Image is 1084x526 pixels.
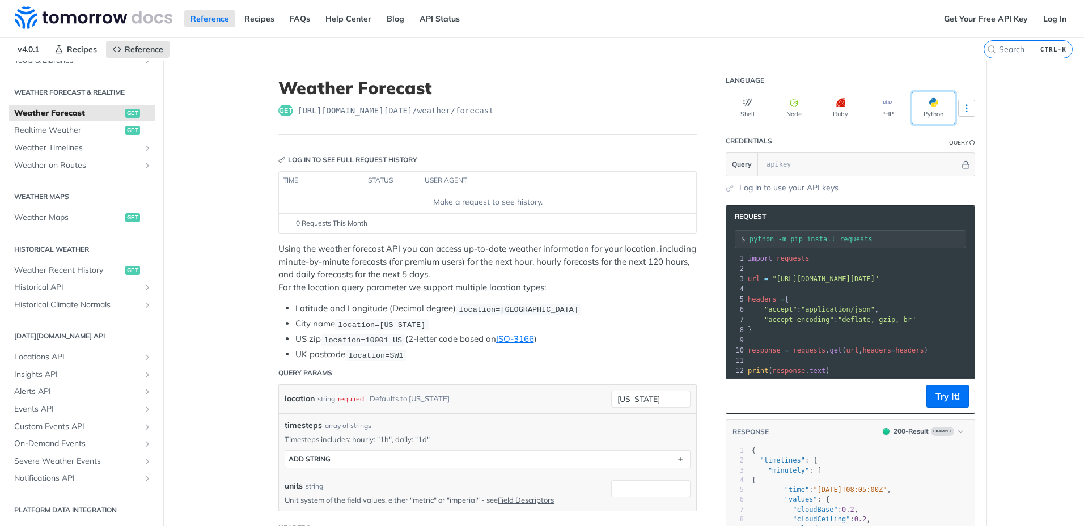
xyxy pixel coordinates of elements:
span: location=SW1 [348,351,403,359]
a: Log in to use your API keys [739,182,839,194]
a: Log In [1037,10,1073,27]
div: 8 [726,325,746,335]
th: time [279,172,364,190]
a: Events APIShow subpages for Events API [9,401,155,418]
h1: Weather Forecast [278,78,697,98]
span: Example [931,427,954,436]
div: 3 [726,274,746,284]
div: 2 [726,264,746,274]
button: More Languages [958,100,975,117]
span: : , [752,486,891,494]
a: Notifications APIShow subpages for Notifications API [9,470,155,487]
button: RESPONSE [732,426,769,438]
a: Blog [380,10,410,27]
svg: Search [987,45,996,54]
a: Historical Climate NormalsShow subpages for Historical Climate Normals [9,296,155,313]
div: 5 [726,294,746,304]
a: API Status [413,10,466,27]
button: Ruby [819,92,862,124]
span: "time" [785,486,809,494]
span: get [125,126,140,135]
span: Reference [125,44,163,54]
a: Locations APIShow subpages for Locations API [9,349,155,366]
span: "deflate, gzip, br" [838,316,916,324]
span: get [125,109,140,118]
span: text [809,367,825,375]
div: 1 [726,446,744,456]
a: Weather TimelinesShow subpages for Weather Timelines [9,139,155,156]
div: 2 [726,456,744,465]
span: "[DATE]T08:05:00Z" [813,486,887,494]
button: ADD string [285,451,690,468]
span: Historical Climate Normals [14,299,140,311]
button: Show subpages for Insights API [143,370,152,379]
button: Shell [726,92,769,124]
i: Information [969,140,975,146]
span: { [752,476,756,484]
span: requests [777,254,810,262]
span: "values" [785,495,818,503]
div: 4 [726,476,744,485]
div: Credentials [726,136,772,146]
button: Show subpages for Historical Climate Normals [143,300,152,309]
span: location=[US_STATE] [338,320,425,329]
span: https://api.tomorrow.io/v4/weather/forecast [298,105,494,116]
span: Tools & Libraries [14,55,140,66]
button: Python [912,92,955,124]
div: 9 [726,335,746,345]
button: Show subpages for Alerts API [143,387,152,396]
span: = [891,346,895,354]
div: QueryInformation [949,138,975,147]
div: Make a request to see history. [283,196,692,208]
a: Alerts APIShow subpages for Alerts API [9,383,155,400]
h2: Weather Forecast & realtime [9,87,155,97]
span: location=[GEOGRAPHIC_DATA] [459,305,578,313]
span: 0 Requests This Month [296,218,367,228]
p: Timesteps includes: hourly: "1h", daily: "1d" [285,434,691,444]
button: Show subpages for Locations API [143,353,152,362]
button: Show subpages for On-Demand Events [143,439,152,448]
span: "accept" [764,306,797,313]
div: Language [726,75,764,86]
span: get [125,213,140,222]
span: Severe Weather Events [14,456,140,467]
a: Tools & LibrariesShow subpages for Tools & Libraries [9,52,155,69]
input: Request instructions [750,235,966,243]
span: location=10001 US [324,336,402,344]
div: 5 [726,485,744,495]
span: Notifications API [14,473,140,484]
div: ADD string [289,455,331,463]
div: string [306,481,323,491]
label: location [285,391,315,407]
span: import [748,254,772,262]
span: = [781,295,785,303]
a: Help Center [319,10,378,27]
div: 3 [726,466,744,476]
button: 200200-ResultExample [877,426,969,437]
span: : { [752,456,818,464]
span: : [748,316,916,324]
span: get [830,346,842,354]
span: Insights API [14,369,140,380]
span: Request [729,211,766,222]
span: headers [895,346,924,354]
span: = [764,275,768,283]
span: : [ [752,466,822,474]
span: = [785,346,789,354]
kbd: CTRL-K [1038,44,1069,55]
li: UK postcode [295,348,697,361]
span: Alerts API [14,386,140,397]
div: string [317,391,335,407]
span: get [278,105,293,116]
button: Show subpages for Historical API [143,283,152,292]
span: "minutely" [768,466,809,474]
div: 10 [726,345,746,355]
button: Show subpages for Custom Events API [143,422,152,431]
span: Query [732,159,752,169]
a: Get Your Free API Key [938,10,1034,27]
a: Reference [184,10,235,27]
h2: Weather Maps [9,192,155,202]
div: required [338,391,364,407]
button: Copy to clipboard [732,388,748,405]
span: { [752,447,756,455]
